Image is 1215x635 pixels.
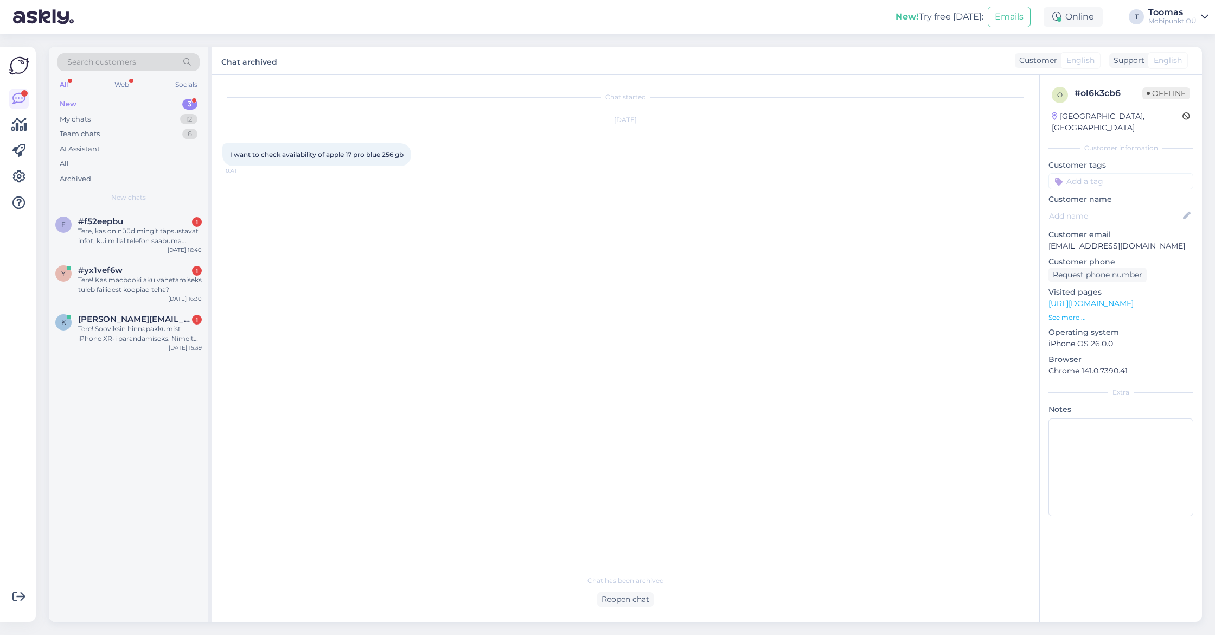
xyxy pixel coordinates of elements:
[1048,143,1193,153] div: Customer information
[78,265,123,275] span: #yx1vef6w
[1048,327,1193,338] p: Operating system
[60,144,100,155] div: AI Assistant
[1048,194,1193,205] p: Customer name
[192,315,202,325] div: 1
[78,226,202,246] div: Tere, kas on nüüd mingit täpsustavat infot, kui millal telefon saabuma peaks?
[1048,338,1193,350] p: iPhone OS 26.0.0
[1048,240,1193,252] p: [EMAIL_ADDRESS][DOMAIN_NAME]
[896,11,919,22] b: New!
[60,114,91,125] div: My chats
[1057,91,1063,99] span: o
[1048,173,1193,189] input: Add a tag
[112,78,131,92] div: Web
[169,344,202,352] div: [DATE] 15:39
[78,217,123,226] span: #f52eepbu
[1048,256,1193,268] p: Customer phone
[1048,313,1193,322] p: See more ...
[221,53,277,68] label: Chat archived
[1148,8,1197,17] div: Toomas
[182,129,197,139] div: 6
[60,99,76,110] div: New
[61,269,66,277] span: y
[1048,354,1193,365] p: Browser
[1129,9,1144,24] div: T
[587,576,664,586] span: Chat has been archived
[1142,87,1190,99] span: Offline
[222,92,1028,102] div: Chat started
[1048,388,1193,397] div: Extra
[1148,8,1208,26] a: ToomasMobipunkt OÜ
[1044,7,1103,27] div: Online
[1048,287,1193,298] p: Visited pages
[168,246,202,254] div: [DATE] 16:40
[222,115,1028,125] div: [DATE]
[182,99,197,110] div: 3
[988,7,1031,27] button: Emails
[78,275,202,295] div: Tere! Kas macbooki aku vahetamiseks tuleb failidest koopiad teha?
[1148,17,1197,26] div: Mobipunkt OÜ
[1075,87,1142,100] div: # ol6k3cb6
[1154,55,1182,66] span: English
[1048,404,1193,415] p: Notes
[1048,268,1147,282] div: Request phone number
[597,592,654,607] div: Reopen chat
[111,193,146,202] span: New chats
[168,295,202,303] div: [DATE] 16:30
[60,174,91,185] div: Archived
[173,78,200,92] div: Socials
[61,318,66,326] span: k
[1066,55,1095,66] span: English
[1109,55,1144,66] div: Support
[192,217,202,227] div: 1
[1048,229,1193,240] p: Customer email
[60,158,69,169] div: All
[57,78,70,92] div: All
[230,150,404,158] span: I want to check availability of apple 17 pro blue 256 gb
[180,114,197,125] div: 12
[896,10,983,23] div: Try free [DATE]:
[61,220,66,228] span: f
[1048,365,1193,377] p: Chrome 141.0.7390.41
[67,56,136,68] span: Search customers
[78,314,191,324] span: kristofer.ild@gmail.com
[1049,210,1181,222] input: Add name
[60,129,100,139] div: Team chats
[1052,111,1182,134] div: [GEOGRAPHIC_DATA], [GEOGRAPHIC_DATA]
[192,266,202,276] div: 1
[1015,55,1057,66] div: Customer
[78,324,202,344] div: Tere! Sooviksin hinnapakkumist iPhone XR-i parandamiseks. Nimelt WiFi ja 4G enam ei tööta üldse, ...
[1048,160,1193,171] p: Customer tags
[9,55,29,76] img: Askly Logo
[226,167,266,175] span: 0:41
[1048,299,1134,308] a: [URL][DOMAIN_NAME]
